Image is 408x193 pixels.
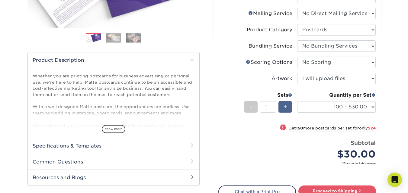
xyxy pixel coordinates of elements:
span: $24 [368,126,376,130]
img: Postcards 02 [106,33,121,42]
span: ! [282,125,284,131]
h2: Resources and Blogs [28,170,199,185]
span: - [249,102,252,111]
div: Mailing Service [248,10,292,17]
h2: Product Description [28,52,199,68]
small: Get more postcards per set for [288,126,376,132]
strong: 150 [296,126,303,130]
h2: Specifications & Templates [28,138,199,154]
h2: Common Questions [28,154,199,170]
div: Sets [244,92,292,99]
div: Scoring Options [246,59,292,66]
div: Artwork [271,75,292,82]
img: Postcards 03 [126,33,141,42]
div: $30.00 [302,147,376,161]
div: Open Intercom Messenger [387,173,402,187]
span: show more [102,125,125,133]
p: Whether you are printing postcards for business advertising or personal use, we’re here to help! ... [33,73,194,147]
strong: Subtotal [351,139,376,146]
img: Postcards 01 [86,33,101,44]
small: *Does not include postage [223,161,376,165]
div: Product Category [247,26,292,33]
span: only [359,126,376,130]
div: Quantity per Set [297,92,376,99]
div: Bundling Service [249,42,292,50]
span: + [283,102,287,111]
